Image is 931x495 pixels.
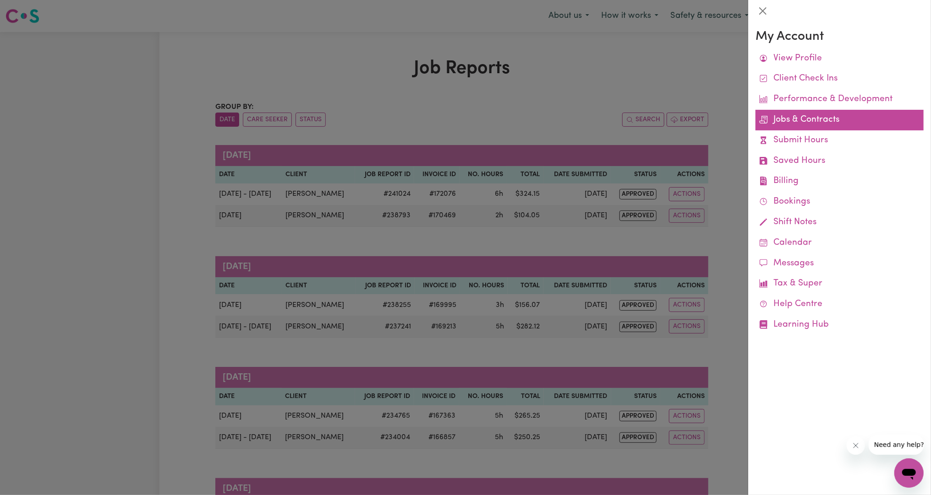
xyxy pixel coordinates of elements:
a: Client Check Ins [756,69,924,89]
a: Saved Hours [756,151,924,172]
a: View Profile [756,48,924,69]
span: Need any help? [5,6,55,14]
a: Performance & Development [756,89,924,110]
a: Calendar [756,233,924,253]
a: Shift Notes [756,212,924,233]
a: Help Centre [756,294,924,315]
a: Tax & Super [756,274,924,294]
button: Close [756,4,770,18]
a: Bookings [756,192,924,212]
a: Learning Hub [756,315,924,335]
a: Messages [756,253,924,274]
a: Jobs & Contracts [756,110,924,130]
a: Billing [756,171,924,192]
iframe: Message from company [869,435,924,455]
iframe: Close message [847,436,865,455]
iframe: Button to launch messaging window [894,458,924,488]
a: Submit Hours [756,130,924,151]
h3: My Account [756,29,924,45]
